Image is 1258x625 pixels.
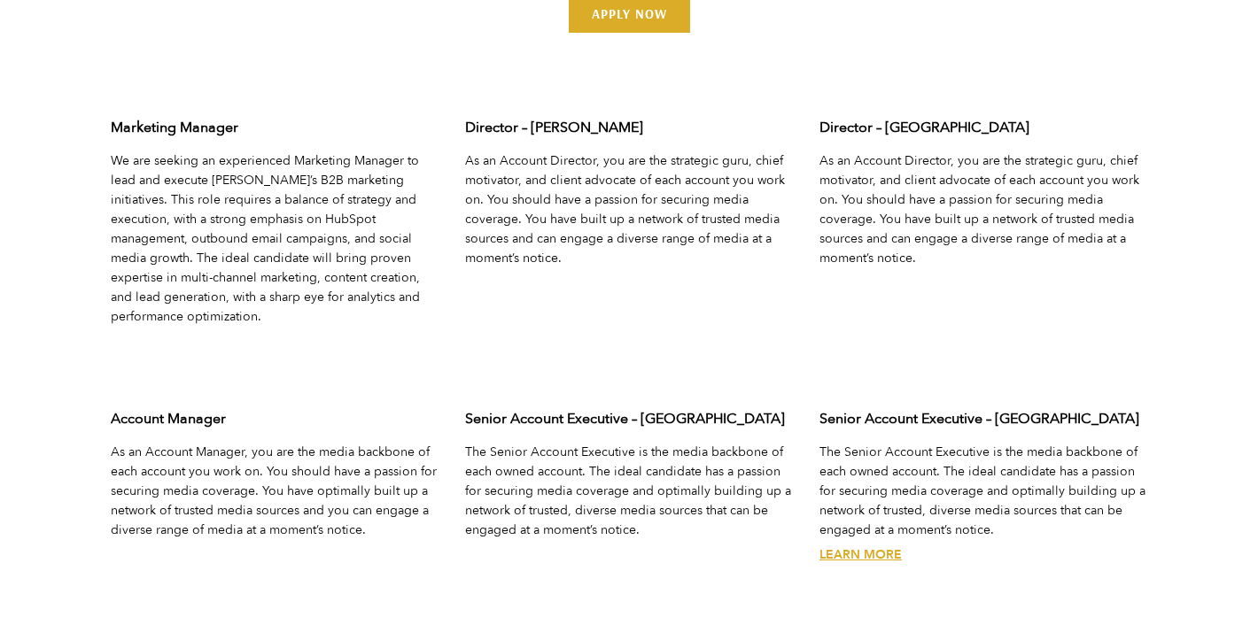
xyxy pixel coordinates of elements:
p: As an Account Director, you are the strategic guru, chief motivator, and client advocate of each ... [819,151,1147,268]
p: The Senior Account Executive is the media backbone of each owned account. The ideal candidate has... [819,443,1147,540]
h3: Marketing Manager [111,118,439,137]
p: As an Account Manager, you are the media backbone of each account you work on. You should have a ... [111,443,439,540]
h3: Director – [GEOGRAPHIC_DATA] [819,118,1147,137]
p: We are seeking an experienced Marketing Manager to lead and execute [PERSON_NAME]’s B2B marketing... [111,151,439,327]
h3: Director – [PERSON_NAME] [465,118,793,137]
p: The Senior Account Executive is the media backbone of each owned account. The ideal candidate has... [465,443,793,540]
p: As an Account Director, you are the strategic guru, chief motivator, and client advocate of each ... [465,151,793,268]
h3: Senior Account Executive – [GEOGRAPHIC_DATA] [465,409,793,428]
h3: Senior Account Executive – [GEOGRAPHIC_DATA] [819,409,1147,428]
h3: Account Manager [111,409,439,428]
a: Senior Account Executive – Austin [819,546,902,563]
